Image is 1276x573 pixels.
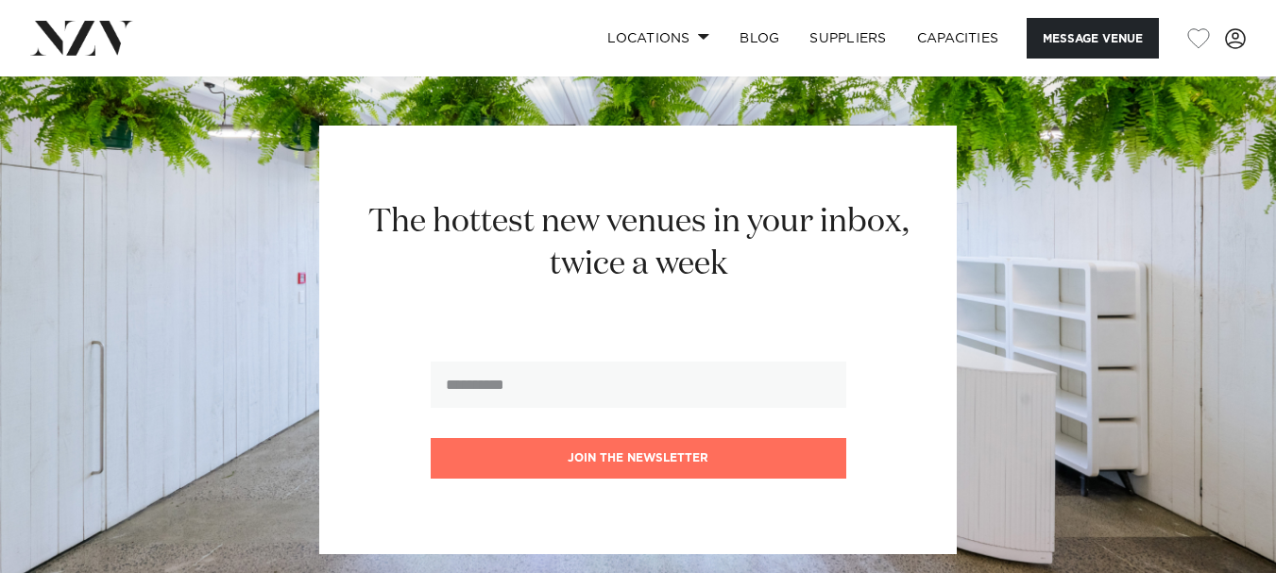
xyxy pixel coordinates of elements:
button: Join the newsletter [431,438,846,479]
a: BLOG [724,18,794,59]
a: SUPPLIERS [794,18,901,59]
a: Locations [592,18,724,59]
h2: The hottest new venues in your inbox, twice a week [345,201,931,286]
img: nzv-logo.png [30,21,133,55]
a: Capacities [902,18,1014,59]
button: Message Venue [1027,18,1159,59]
